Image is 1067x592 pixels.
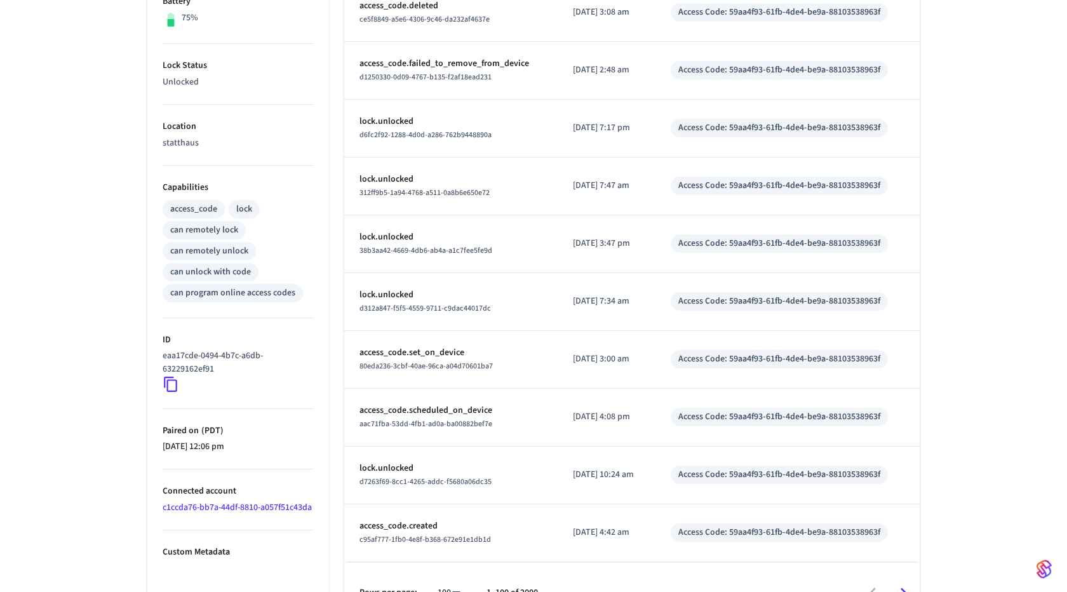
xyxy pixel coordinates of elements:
[359,231,542,244] p: lock.unlocked
[236,203,252,216] div: lock
[359,130,492,140] span: d6fc2f92-1288-4d0d-a286-762b9448890a
[1037,559,1052,579] img: SeamLogoGradient.69752ec5.svg
[163,120,314,133] p: Location
[163,440,314,454] p: [DATE] 12:06 pm
[573,6,640,19] p: [DATE] 3:08 am
[359,115,542,128] p: lock.unlocked
[359,404,542,417] p: access_code.scheduled_on_device
[359,534,491,545] span: c95af777-1fb0-4e8f-b368-672e91e1db1d
[573,353,640,366] p: [DATE] 3:00 am
[359,288,542,302] p: lock.unlocked
[359,476,492,487] span: d7263f69-8cc1-4265-addc-f5680a06dc35
[163,59,314,72] p: Lock Status
[359,419,492,429] span: aac71fba-53dd-4fb1-ad0a-ba00882bef7e
[359,346,542,360] p: access_code.set_on_device
[170,224,238,237] div: can remotely lock
[163,349,309,376] p: eaa17cde-0494-4b7c-a6db-63229162ef91
[573,64,640,77] p: [DATE] 2:48 am
[678,353,880,366] div: Access Code: 59aa4f93-61fb-4de4-be9a-88103538963f
[359,520,542,533] p: access_code.created
[573,121,640,135] p: [DATE] 7:17 pm
[170,245,248,258] div: can remotely unlock
[678,179,880,192] div: Access Code: 59aa4f93-61fb-4de4-be9a-88103538963f
[359,57,542,71] p: access_code.failed_to_remove_from_device
[678,237,880,250] div: Access Code: 59aa4f93-61fb-4de4-be9a-88103538963f
[170,203,217,216] div: access_code
[163,137,314,150] p: statthaus
[359,173,542,186] p: lock.unlocked
[163,424,314,438] p: Paired on
[359,72,492,83] span: d1250330-0d09-4767-b135-f2af18ead231
[182,11,198,25] p: 75%
[359,245,492,256] span: 38b3aa42-4669-4db6-ab4a-a1c7fee5fe9d
[573,237,640,250] p: [DATE] 3:47 pm
[678,526,880,539] div: Access Code: 59aa4f93-61fb-4de4-be9a-88103538963f
[573,468,640,481] p: [DATE] 10:24 am
[359,187,490,198] span: 312ff9b5-1a94-4768-a511-0a8b6e650e72
[199,424,224,437] span: ( PDT )
[573,410,640,424] p: [DATE] 4:08 pm
[163,501,312,514] a: c1ccda76-bb7a-44df-8810-a057f51c43da
[163,181,314,194] p: Capabilities
[163,333,314,347] p: ID
[163,485,314,498] p: Connected account
[359,462,542,475] p: lock.unlocked
[359,14,490,25] span: ce5f8849-a5e6-4306-9c46-da232af4637e
[678,468,880,481] div: Access Code: 59aa4f93-61fb-4de4-be9a-88103538963f
[573,179,640,192] p: [DATE] 7:47 am
[359,303,491,314] span: d312a847-f5f5-4559-9711-c9dac44017dc
[170,266,251,279] div: can unlock with code
[678,64,880,77] div: Access Code: 59aa4f93-61fb-4de4-be9a-88103538963f
[678,295,880,308] div: Access Code: 59aa4f93-61fb-4de4-be9a-88103538963f
[573,526,640,539] p: [DATE] 4:42 am
[678,121,880,135] div: Access Code: 59aa4f93-61fb-4de4-be9a-88103538963f
[163,546,314,559] p: Custom Metadata
[678,410,880,424] div: Access Code: 59aa4f93-61fb-4de4-be9a-88103538963f
[359,361,493,372] span: 80eda236-3cbf-40ae-96ca-a04d70601ba7
[678,6,880,19] div: Access Code: 59aa4f93-61fb-4de4-be9a-88103538963f
[573,295,640,308] p: [DATE] 7:34 am
[163,76,314,89] p: Unlocked
[170,286,295,300] div: can program online access codes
